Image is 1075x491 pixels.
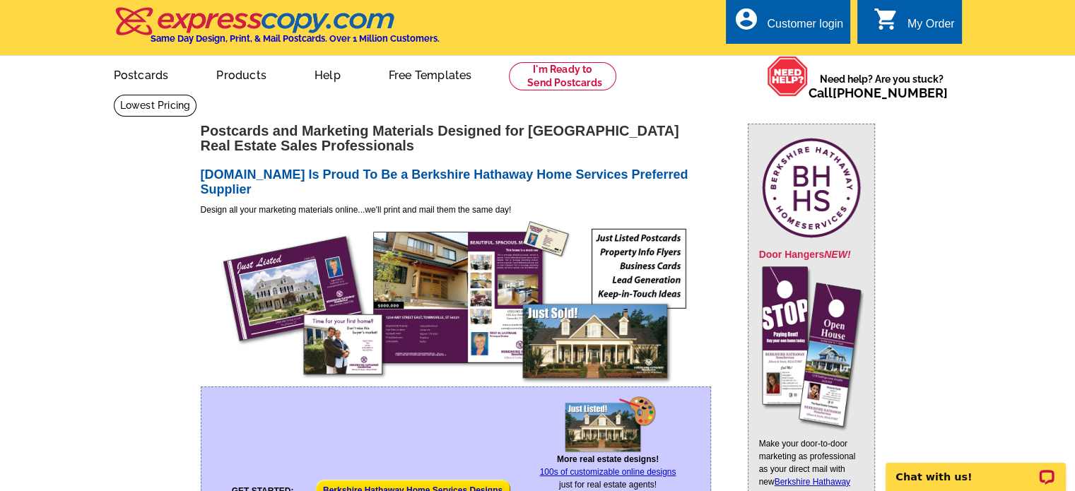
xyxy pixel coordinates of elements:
[733,16,843,33] a: account_circle Customer login
[201,205,512,215] span: Design all your marketing materials online...we'll print and mail them the same day!
[876,446,1075,491] iframe: LiveChat chat widget
[114,17,440,44] a: Same Day Design, Print, & Mail Postcards. Over 1 Million Customers.
[824,249,850,260] em: NEW!
[557,454,659,464] strong: More real estate designs!
[733,6,758,32] i: account_circle
[767,18,843,37] div: Customer login
[874,16,955,33] a: shopping_cart My Order
[366,57,495,90] a: Free Templates
[194,57,289,90] a: Products
[809,72,955,100] span: Need help? Are you stuck?
[203,218,698,384] img: Berkshire Hathaway Home Services postcard designs
[292,57,363,90] a: Help
[874,6,899,32] i: shopping_cart
[767,56,809,97] img: help
[809,85,948,100] span: Call
[201,167,724,198] h2: [DOMAIN_NAME] Is Proud To Be a Berkshire Hathaway Home Services Preferred Supplier
[540,467,676,477] a: 100s of customizable online designs
[201,124,724,153] h1: Postcards and Marketing Materials Designed for [GEOGRAPHIC_DATA] Real Estate Sales Professionals
[759,261,864,437] img: Berkshire Hathaway Home Services door hangers
[560,396,656,453] img: create a postcard online
[759,128,864,261] h3: Door Hangers
[151,33,440,44] h4: Same Day Design, Print, & Mail Postcards. Over 1 Million Customers.
[759,135,864,241] img: Berkshire Hathaway Home Services Preferred Provider
[91,57,192,90] a: Postcards
[540,454,676,490] span: just for real estate agents!
[907,18,955,37] div: My Order
[833,85,948,100] a: [PHONE_NUMBER]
